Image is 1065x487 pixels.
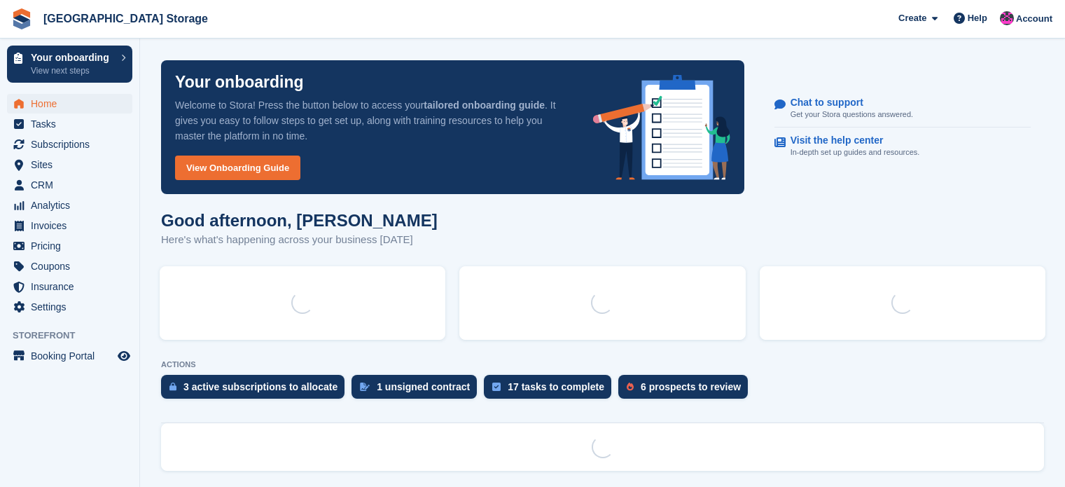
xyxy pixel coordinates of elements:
a: 1 unsigned contract [351,375,484,406]
span: Tasks [31,114,115,134]
img: onboarding-info-6c161a55d2c0e0a8cae90662b2fe09162a5109e8cc188191df67fb4f79e88e88.svg [593,75,730,180]
a: 6 prospects to review [618,375,755,406]
span: Settings [31,297,115,317]
a: Visit the help center In-depth set up guides and resources. [774,128,1031,165]
span: Help [968,11,987,25]
div: 6 prospects to review [641,381,741,392]
a: View Onboarding Guide [175,156,300,180]
span: Home [31,94,115,114]
img: contract_signature_icon-13c848040528278c33f63329250d36e43548de30e8caae1d1a13099fd9432cc5.svg [360,383,370,391]
strong: tailored onboarding guide [424,100,545,111]
span: Booking Portal [31,346,115,366]
p: Get your Stora questions answered. [791,109,913,121]
div: 3 active subscriptions to allocate [183,381,337,392]
a: Preview store [116,348,132,364]
p: ACTIONS [161,360,1044,369]
a: menu [7,175,132,195]
img: stora-icon-8386f47178a22dfd0bd8f6a31ec36ba5ce8667c1dd55bd0f319d3a0aa187defe.svg [11,8,32,29]
a: menu [7,155,132,174]
a: menu [7,114,132,134]
img: prospect-51fa495bee0391a8d652442698ab0144808aea92771e9ea1ae160a38d050c398.svg [627,383,634,391]
a: Chat to support Get your Stora questions answered. [774,90,1031,128]
span: Account [1016,12,1052,26]
p: Visit the help center [791,135,909,146]
p: View next steps [31,64,114,77]
a: Your onboarding View next steps [7,46,132,83]
p: Here's what's happening across your business [DATE] [161,232,438,248]
span: Coupons [31,256,115,276]
a: menu [7,297,132,317]
span: CRM [31,175,115,195]
span: Analytics [31,196,115,215]
span: Storefront [13,329,139,343]
span: Pricing [31,236,115,256]
p: Your onboarding [175,74,304,90]
span: Subscriptions [31,135,115,154]
p: Welcome to Stora! Press the button below to access your . It gives you easy to follow steps to ge... [175,97,571,144]
span: Create [898,11,926,25]
a: menu [7,346,132,366]
span: Invoices [31,216,115,235]
a: menu [7,236,132,256]
h1: Good afternoon, [PERSON_NAME] [161,211,438,230]
a: menu [7,135,132,154]
span: Insurance [31,277,115,296]
a: menu [7,256,132,276]
a: menu [7,277,132,296]
img: Jantz Morgan [1000,11,1014,25]
p: Your onboarding [31,53,114,62]
img: active_subscription_to_allocate_icon-d502201f5373d7db506a760aba3b589e785aa758c864c3986d89f69b8ff3... [169,382,176,391]
a: 17 tasks to complete [484,375,618,406]
div: 1 unsigned contract [377,381,470,392]
span: Sites [31,155,115,174]
a: [GEOGRAPHIC_DATA] Storage [38,7,214,30]
a: 3 active subscriptions to allocate [161,375,351,406]
a: menu [7,94,132,114]
p: In-depth set up guides and resources. [791,146,920,158]
a: menu [7,216,132,235]
a: menu [7,196,132,215]
div: 17 tasks to complete [508,381,604,392]
img: task-75834270c22a3079a89374b754ae025e5fb1db73e45f91037f5363f120a921f8.svg [492,383,501,391]
p: Chat to support [791,97,902,109]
